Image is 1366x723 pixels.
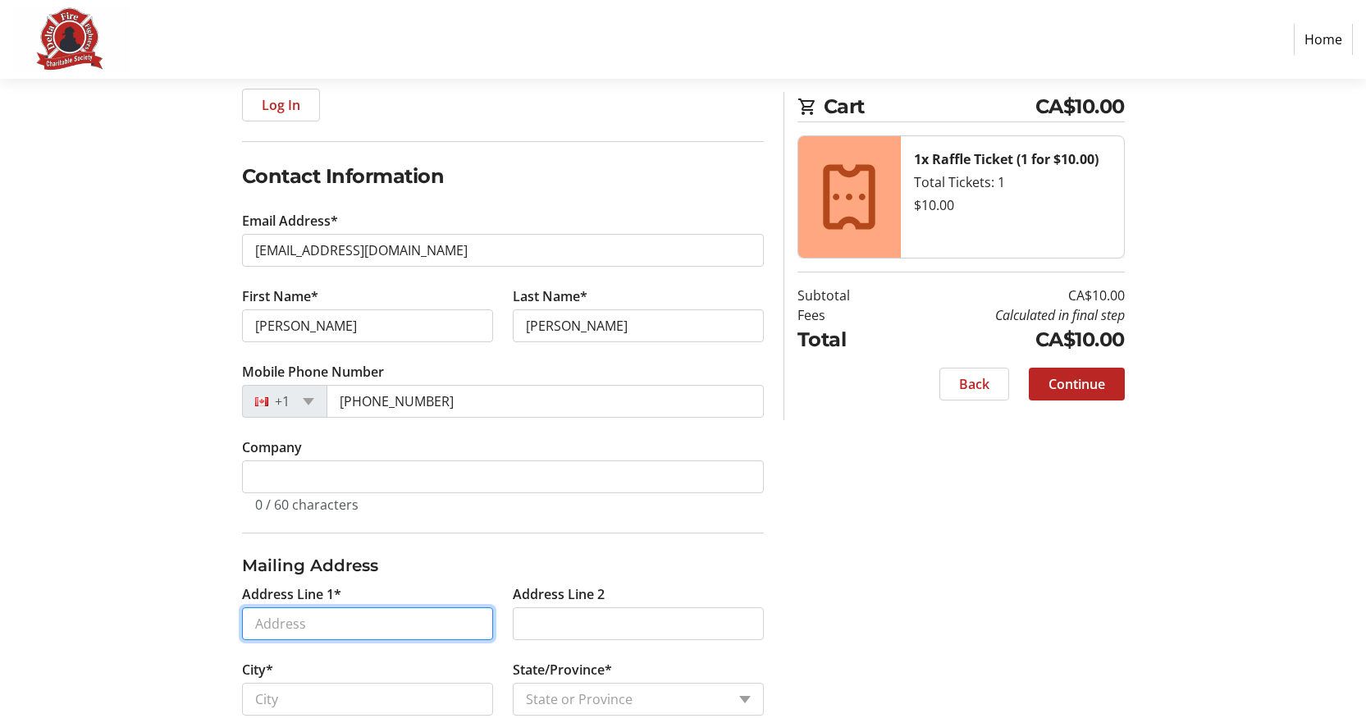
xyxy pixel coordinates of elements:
label: State/Province* [513,660,612,680]
h2: Contact Information [242,162,764,191]
button: Continue [1029,368,1125,400]
span: Back [959,374,989,394]
span: Cart [824,92,1035,121]
span: Continue [1048,374,1105,394]
label: City* [242,660,273,680]
label: Email Address* [242,211,338,231]
td: CA$10.00 [892,286,1125,305]
td: CA$10.00 [892,325,1125,355]
label: Address Line 2 [513,584,605,604]
div: $10.00 [914,195,1111,215]
label: First Name* [242,286,318,306]
img: Delta Firefighters Charitable Society's Logo [13,7,130,72]
strong: 1x Raffle Ticket (1 for $10.00) [914,150,1099,168]
input: City [242,683,493,716]
td: Total [797,325,892,355]
td: Calculated in final step [892,305,1125,325]
td: Fees [797,305,892,325]
button: Back [939,368,1009,400]
a: Home [1294,24,1353,55]
label: Address Line 1* [242,584,341,604]
h3: Mailing Address [242,553,764,578]
span: Log In [262,95,300,115]
span: CA$10.00 [1035,92,1125,121]
td: Subtotal [797,286,892,305]
button: Log In [242,89,320,121]
label: Mobile Phone Number [242,362,384,382]
tr-character-limit: 0 / 60 characters [255,496,359,514]
input: (506) 234-5678 [327,385,764,418]
input: Address [242,607,493,640]
label: Last Name* [513,286,587,306]
div: Total Tickets: 1 [914,172,1111,192]
label: Company [242,437,302,457]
